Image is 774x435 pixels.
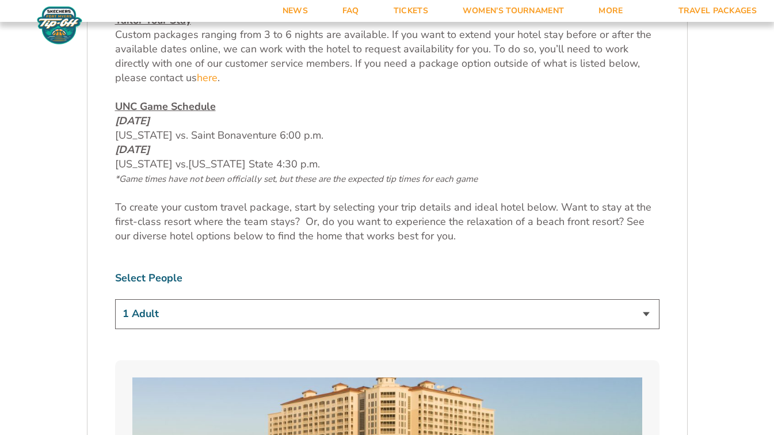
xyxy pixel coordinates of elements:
[176,157,188,171] span: vs.
[197,71,218,85] a: here
[115,200,659,244] p: To create your custom travel package, start by selecting your trip details and ideal hotel below....
[115,13,659,86] p: Custom packages ranging from 3 to 6 nights are available. If you want to extend your hotel stay b...
[188,157,320,171] span: [US_STATE] State 4:30 p.m.
[115,173,478,185] span: *Game times have not been officially set, but these are the expected tip times for each game
[115,100,659,186] p: [US_STATE] vs. Saint Bonaventure 6:00 p.m. [US_STATE]
[115,271,659,285] label: Select People
[115,100,216,113] u: UNC Game Schedule
[115,13,191,27] u: Tailor Your Stay
[115,114,150,128] em: [DATE]
[115,143,150,157] em: [DATE]
[35,6,85,45] img: Fort Myers Tip-Off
